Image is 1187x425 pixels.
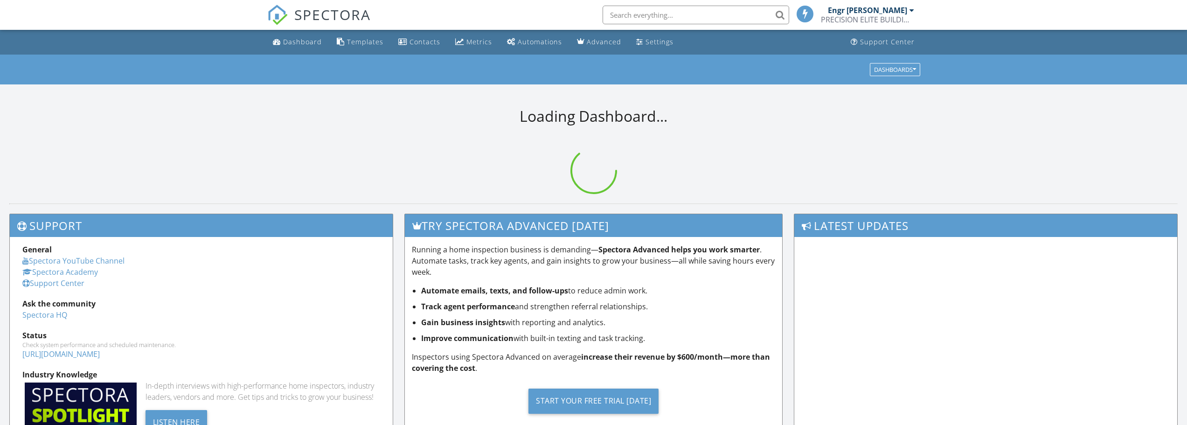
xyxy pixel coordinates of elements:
div: Status [22,330,380,341]
a: Automations (Basic) [503,34,566,51]
a: Spectora HQ [22,310,67,320]
div: Advanced [587,37,621,46]
a: Metrics [451,34,496,51]
button: Dashboards [870,63,920,76]
div: Engr [PERSON_NAME] [828,6,907,15]
a: Support Center [22,278,84,288]
div: PRECISION ELITE BUILDING INSPECTION SERVICES L.L.C [821,15,914,24]
div: Check system performance and scheduled maintenance. [22,341,380,348]
p: Inspectors using Spectora Advanced on average . [412,351,775,374]
a: Support Center [847,34,918,51]
h3: Try spectora advanced [DATE] [405,214,782,237]
a: Templates [333,34,387,51]
strong: Automate emails, texts, and follow-ups [421,286,568,296]
a: Advanced [573,34,625,51]
a: Spectora Academy [22,267,98,277]
a: SPECTORA [267,13,371,32]
strong: General [22,244,52,255]
div: Contacts [410,37,440,46]
strong: Spectora Advanced helps you work smarter [598,244,760,255]
div: Settings [646,37,673,46]
li: and strengthen referral relationships. [421,301,775,312]
a: [URL][DOMAIN_NAME] [22,349,100,359]
div: Ask the community [22,298,380,309]
p: Running a home inspection business is demanding— . Automate tasks, track key agents, and gain ins... [412,244,775,278]
h3: Support [10,214,393,237]
li: with reporting and analytics. [421,317,775,328]
div: Metrics [466,37,492,46]
img: The Best Home Inspection Software - Spectora [267,5,288,25]
span: SPECTORA [294,5,371,24]
a: Settings [632,34,677,51]
a: Spectora YouTube Channel [22,256,125,266]
h3: Latest Updates [794,214,1177,237]
div: In-depth interviews with high-performance home inspectors, industry leaders, vendors and more. Ge... [146,380,380,403]
input: Search everything... [603,6,789,24]
li: with built-in texting and task tracking. [421,333,775,344]
a: Contacts [395,34,444,51]
div: Industry Knowledge [22,369,380,380]
div: Dashboard [283,37,322,46]
strong: Gain business insights [421,317,505,327]
strong: Improve communication [421,333,514,343]
div: Start Your Free Trial [DATE] [528,389,659,414]
div: Templates [347,37,383,46]
li: to reduce admin work. [421,285,775,296]
div: Automations [518,37,562,46]
div: Dashboards [874,66,916,73]
strong: Track agent performance [421,301,515,312]
strong: increase their revenue by $600/month—more than covering the cost [412,352,770,373]
a: Start Your Free Trial [DATE] [412,381,775,421]
div: Support Center [860,37,915,46]
a: Dashboard [269,34,326,51]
